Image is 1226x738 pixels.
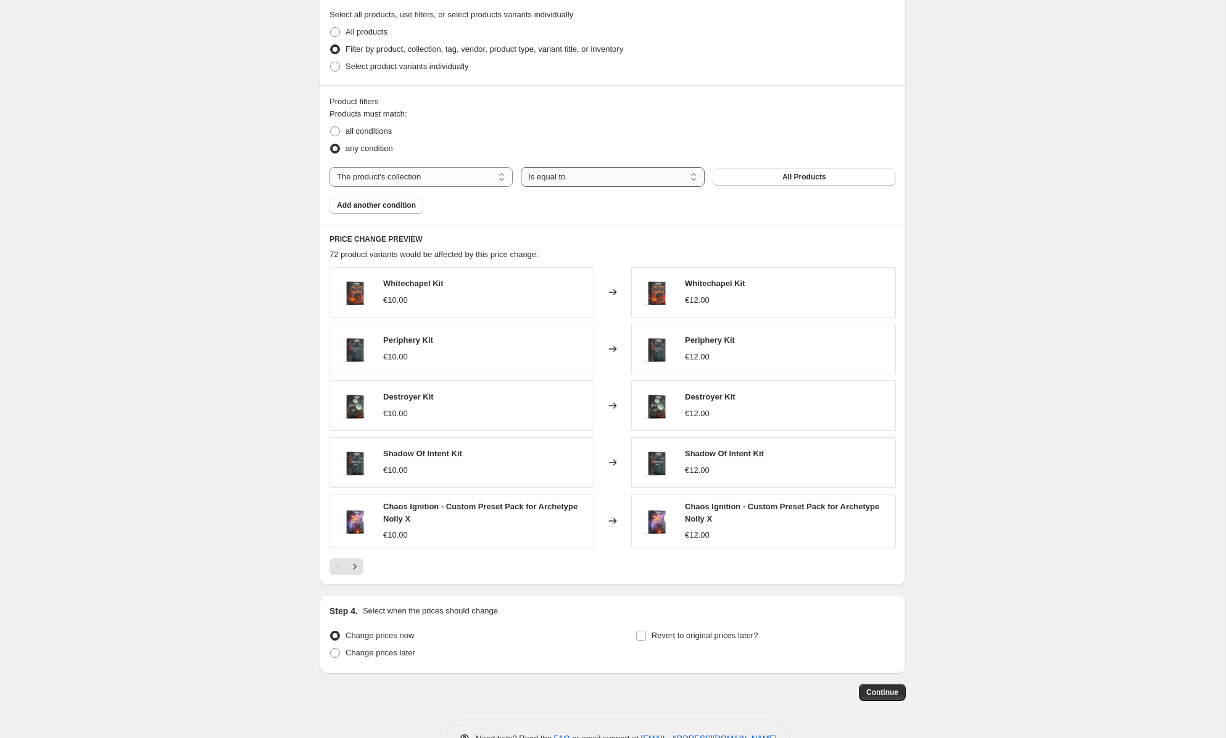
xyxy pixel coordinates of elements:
div: €12.00 [685,464,710,477]
button: Continue [859,684,906,701]
h6: PRICE CHANGE PREVIEW [329,234,896,244]
span: Revert to original prices later? [652,631,758,640]
h2: Step 4. [329,605,358,617]
div: €10.00 [383,464,408,477]
div: €10.00 [383,351,408,363]
span: Shadow Of Intent Kit [685,449,764,458]
span: Change prices later [346,648,415,657]
button: All Products [713,168,896,186]
span: Whitechapel Kit [685,279,745,288]
div: €12.00 [685,408,710,420]
span: Select all products, use filters, or select products variants individually [329,10,573,19]
span: all conditions [346,126,392,136]
span: any condition [346,144,393,153]
p: Select when the prices should change [363,605,498,617]
img: PeripheryKit_80x.png [336,330,373,367]
button: Add another condition [329,197,423,214]
span: All products [346,27,387,36]
span: Periphery Kit [383,335,433,345]
nav: Pagination [329,558,363,575]
span: Shadow Of Intent Kit [383,449,462,458]
img: ChoasIgnition_80x.png [336,502,373,539]
span: Chaos Ignition - Custom Preset Pack for Archetype Nolly X [685,502,879,523]
span: Add another condition [337,200,416,210]
img: WhitechapelKit_c76b7133-f862-46e1-b781-97f297da017c_80x.png [638,274,675,311]
img: PeripheryKit_80x.png [638,330,675,367]
div: €10.00 [383,294,408,306]
span: Destroyer Kit [685,392,735,401]
span: Periphery Kit [685,335,735,345]
span: Products must match: [329,109,407,118]
div: Product filters [329,96,896,108]
span: Select product variants individually [346,62,468,71]
div: €12.00 [685,351,710,363]
div: €10.00 [383,408,408,420]
span: Chaos Ignition - Custom Preset Pack for Archetype Nolly X [383,502,578,523]
span: Filter by product, collection, tag, vendor, product type, variant title, or inventory [346,44,623,54]
span: Destroyer Kit [383,392,434,401]
span: Continue [866,687,898,697]
img: ShadowOfIntentKit_5c3e7c48-546f-4712-ba6e-16fcc7a6c5ad_80x.png [336,444,373,481]
img: WhitechapelKit_c76b7133-f862-46e1-b781-97f297da017c_80x.png [336,274,373,311]
div: €10.00 [383,529,408,541]
img: Destroyer_Kit_80x.png [638,387,675,424]
img: ChoasIgnition_80x.png [638,502,675,539]
img: Destroyer_Kit_80x.png [336,387,373,424]
img: ShadowOfIntentKit_5c3e7c48-546f-4712-ba6e-16fcc7a6c5ad_80x.png [638,444,675,481]
span: Whitechapel Kit [383,279,444,288]
span: Change prices now [346,631,414,640]
button: Next [346,558,363,575]
div: €12.00 [685,294,710,306]
div: €12.00 [685,529,710,541]
span: 72 product variants would be affected by this price change: [329,250,539,259]
span: All Products [782,172,826,182]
